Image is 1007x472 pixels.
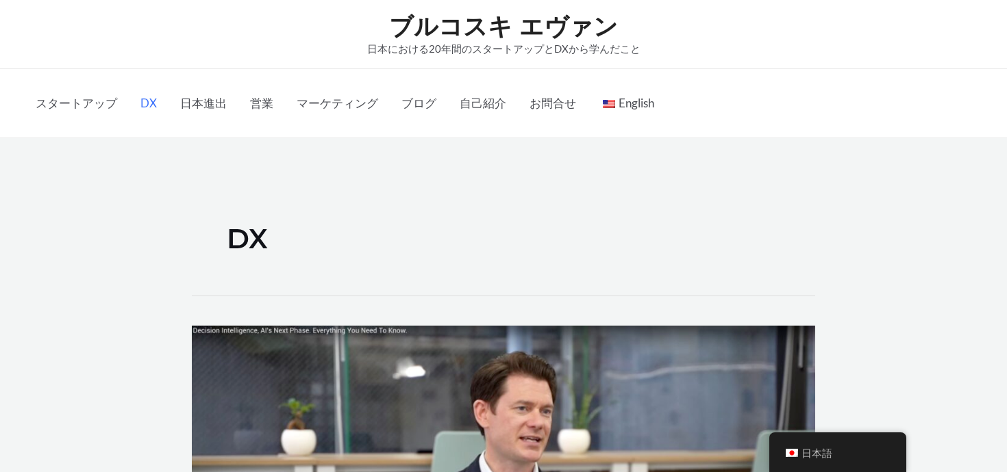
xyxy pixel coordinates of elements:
a: ブルコスキ エヴァン [389,12,618,41]
a: お問合せ [518,69,588,137]
a: 日本進出 [169,69,238,137]
img: English [603,100,615,108]
a: en_USEnglish [588,69,666,137]
a: 営業 [238,69,285,137]
h1: DX [227,220,780,258]
a: マーケティング [285,69,390,137]
a: 自己紹介 [448,69,518,137]
span: English [619,96,654,110]
nav: メインサイトナビゲーション [24,69,666,137]
a: ブログ [390,69,448,137]
a: DX [129,69,169,137]
a: スタートアップ [24,69,129,137]
p: 日本における20年間のスタートアップとDXから学んだこと [367,41,641,57]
